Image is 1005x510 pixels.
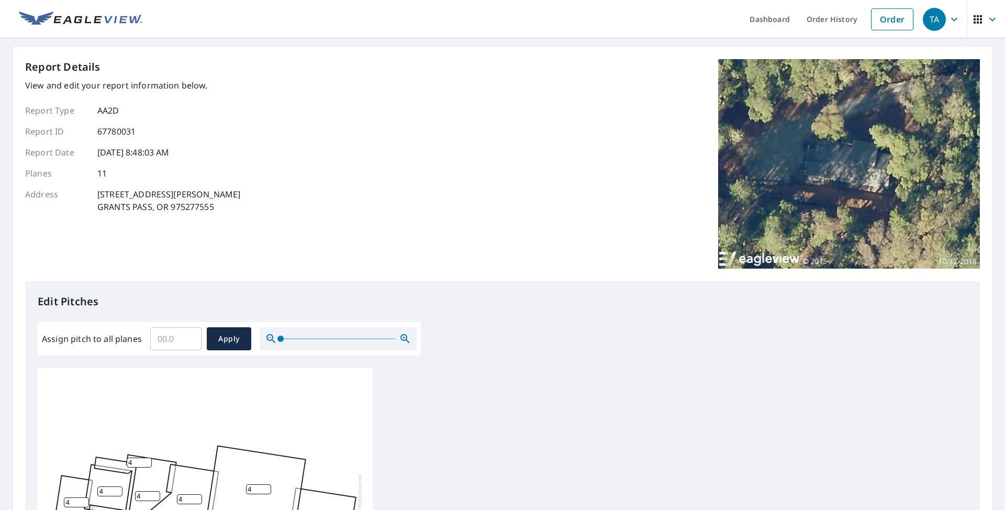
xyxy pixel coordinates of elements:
p: [DATE] 8:48:03 AM [97,146,170,159]
p: Report Type [25,104,88,117]
img: EV Logo [19,12,142,27]
img: Top image [718,59,980,269]
p: 67780031 [97,125,136,138]
a: Order [871,8,913,30]
p: Report Details [25,59,100,75]
p: Report Date [25,146,88,159]
input: 00.0 [150,324,202,353]
p: Planes [25,167,88,180]
p: Edit Pitches [38,294,967,309]
p: Report ID [25,125,88,138]
span: Apply [215,332,243,346]
p: AA2D [97,104,119,117]
p: View and edit your report information below. [25,79,240,92]
p: 11 [97,167,107,180]
p: [STREET_ADDRESS][PERSON_NAME] GRANTS PASS, OR 975277555 [97,188,240,213]
p: Address [25,188,88,213]
button: Apply [207,327,251,350]
label: Assign pitch to all planes [42,332,142,345]
div: TA [923,8,946,31]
